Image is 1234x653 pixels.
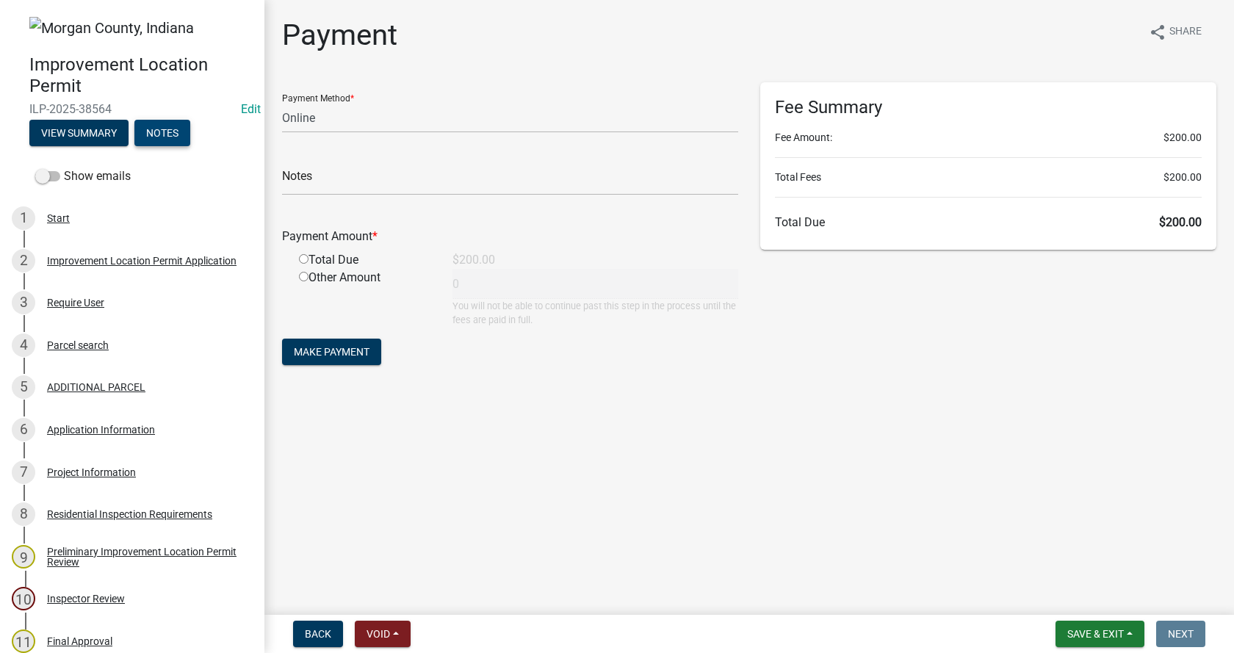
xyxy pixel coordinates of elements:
[294,346,369,358] span: Make Payment
[775,170,1202,185] li: Total Fees
[47,546,241,567] div: Preliminary Improvement Location Permit Review
[241,102,261,116] a: Edit
[1159,215,1202,229] span: $200.00
[29,129,129,140] wm-modal-confirm: Summary
[1056,621,1144,647] button: Save & Exit
[29,17,194,39] img: Morgan County, Indiana
[47,594,125,604] div: Inspector Review
[1067,628,1124,640] span: Save & Exit
[775,130,1202,145] li: Fee Amount:
[775,97,1202,118] h6: Fee Summary
[134,129,190,140] wm-modal-confirm: Notes
[775,215,1202,229] h6: Total Due
[12,333,35,357] div: 4
[12,249,35,273] div: 2
[47,467,136,477] div: Project Information
[47,297,104,308] div: Require User
[367,628,390,640] span: Void
[288,269,441,327] div: Other Amount
[29,120,129,146] button: View Summary
[12,502,35,526] div: 8
[47,636,112,646] div: Final Approval
[47,382,145,392] div: ADDITIONAL PARCEL
[12,375,35,399] div: 5
[1168,628,1194,640] span: Next
[47,256,237,266] div: Improvement Location Permit Application
[305,628,331,640] span: Back
[355,621,411,647] button: Void
[1149,24,1166,41] i: share
[241,102,261,116] wm-modal-confirm: Edit Application Number
[134,120,190,146] button: Notes
[12,587,35,610] div: 10
[1163,170,1202,185] span: $200.00
[29,102,235,116] span: ILP-2025-38564
[293,621,343,647] button: Back
[271,228,749,245] div: Payment Amount
[282,18,397,53] h1: Payment
[29,54,253,97] h4: Improvement Location Permit
[282,339,381,365] button: Make Payment
[12,461,35,484] div: 7
[12,418,35,441] div: 6
[12,206,35,230] div: 1
[1163,130,1202,145] span: $200.00
[47,509,212,519] div: Residential Inspection Requirements
[47,213,70,223] div: Start
[288,251,441,269] div: Total Due
[47,425,155,435] div: Application Information
[1137,18,1213,46] button: shareShare
[1156,621,1205,647] button: Next
[1169,24,1202,41] span: Share
[12,545,35,569] div: 9
[35,167,131,185] label: Show emails
[12,291,35,314] div: 3
[47,340,109,350] div: Parcel search
[12,629,35,653] div: 11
